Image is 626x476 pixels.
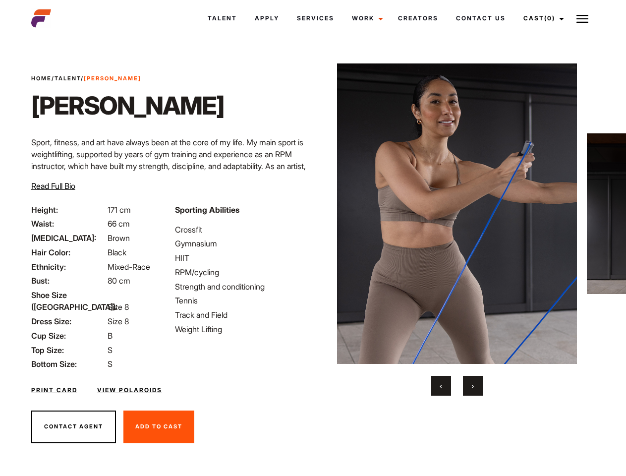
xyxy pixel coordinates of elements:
[31,136,307,196] p: Sport, fitness, and art have always been at the core of my life. My main sport is weightlifting, ...
[31,232,106,244] span: [MEDICAL_DATA]:
[108,205,131,215] span: 171 cm
[31,218,106,230] span: Waist:
[31,75,52,82] a: Home
[175,323,307,335] li: Weight Lifting
[175,224,307,236] li: Crossfit
[471,381,474,391] span: Next
[108,359,113,369] span: S
[199,5,246,32] a: Talent
[31,344,106,356] span: Top Size:
[108,247,126,257] span: Black
[108,276,130,286] span: 80 cm
[135,423,182,430] span: Add To Cast
[108,316,129,326] span: Size 8
[246,5,288,32] a: Apply
[108,331,113,341] span: B
[440,381,442,391] span: Previous
[123,411,194,443] button: Add To Cast
[31,330,106,342] span: Cup Size:
[55,75,81,82] a: Talent
[108,219,130,229] span: 66 cm
[31,315,106,327] span: Dress Size:
[84,75,141,82] strong: [PERSON_NAME]
[175,205,239,215] strong: Sporting Abilities
[31,91,224,120] h1: [PERSON_NAME]
[31,74,141,83] span: / /
[31,358,106,370] span: Bottom Size:
[544,14,555,22] span: (0)
[31,411,116,443] button: Contact Agent
[447,5,514,32] a: Contact Us
[31,261,106,273] span: Ethnicity:
[343,5,389,32] a: Work
[389,5,447,32] a: Creators
[514,5,570,32] a: Cast(0)
[175,281,307,293] li: Strength and conditioning
[108,302,129,312] span: Size 8
[31,204,106,216] span: Height:
[31,8,51,28] img: cropped-aefm-brand-fav-22-square.png
[31,289,106,313] span: Shoe Size ([GEOGRAPHIC_DATA]):
[175,266,307,278] li: RPM/cycling
[108,345,113,355] span: S
[175,295,307,306] li: Tennis
[175,309,307,321] li: Track and Field
[31,275,106,287] span: Bust:
[288,5,343,32] a: Services
[175,238,307,249] li: Gymnasium
[108,233,130,243] span: Brown
[31,386,77,395] a: Print Card
[576,13,588,25] img: Burger icon
[31,246,106,258] span: Hair Color:
[175,252,307,264] li: HIIT
[31,180,75,192] button: Read Full Bio
[97,386,162,395] a: View Polaroids
[108,262,150,272] span: Mixed-Race
[31,181,75,191] span: Read Full Bio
